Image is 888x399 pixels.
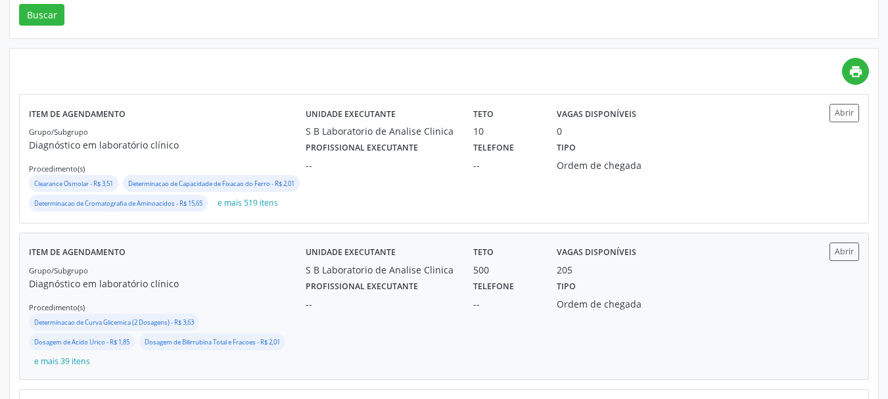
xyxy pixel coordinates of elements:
[557,138,576,158] label: Tipo
[557,243,636,263] label: Vagas disponíveis
[29,266,88,275] small: Grupo/Subgrupo
[557,277,576,297] label: Tipo
[557,297,664,311] div: Ordem de chegada
[842,58,869,85] a: print
[19,4,64,26] button: Buscar
[473,263,538,277] div: 500
[849,64,863,79] i: print
[473,297,538,311] div: --
[830,243,859,260] button: Abrir
[29,127,88,137] small: Grupo/Subgrupo
[306,263,455,277] div: S B Laboratorio de Analise Clinica
[473,104,494,124] label: Teto
[29,104,126,124] label: Item de agendamento
[306,104,396,124] label: Unidade executante
[473,243,494,263] label: Teto
[473,124,538,138] div: 10
[29,302,85,312] small: Procedimento(s)
[557,124,562,138] div: 0
[306,297,455,311] div: --
[306,243,396,263] label: Unidade executante
[306,277,418,297] label: Profissional executante
[473,138,514,158] label: Telefone
[29,277,306,291] p: Diagnóstico em laboratório clínico
[34,318,194,327] small: Determinacao de Curva Glicemica (2 Dosagens) - R$ 3,63
[34,179,113,188] small: Clearance Osmolar - R$ 3,51
[473,277,514,297] label: Telefone
[29,138,306,152] p: Diagnóstico em laboratório clínico
[830,104,859,122] button: Abrir
[557,104,636,124] label: Vagas disponíveis
[557,158,664,172] div: Ordem de chegada
[29,243,126,263] label: Item de agendamento
[473,158,538,172] div: --
[29,164,85,174] small: Procedimento(s)
[145,338,280,346] small: Dosagem de Bilirrubina Total e Fracoes - R$ 2,01
[34,338,129,346] small: Dosagem de Acido Urico - R$ 1,85
[212,195,283,212] button: e mais 519 itens
[306,124,455,138] div: S B Laboratorio de Analise Clinica
[306,138,418,158] label: Profissional executante
[34,199,202,208] small: Determinacao de Cromatografia de Aminoacidos - R$ 15,65
[306,158,455,172] div: --
[557,263,573,277] div: 205
[128,179,294,188] small: Determinacao de Capacidade de Fixacao do Ferro - R$ 2,01
[29,352,95,370] button: e mais 39 itens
